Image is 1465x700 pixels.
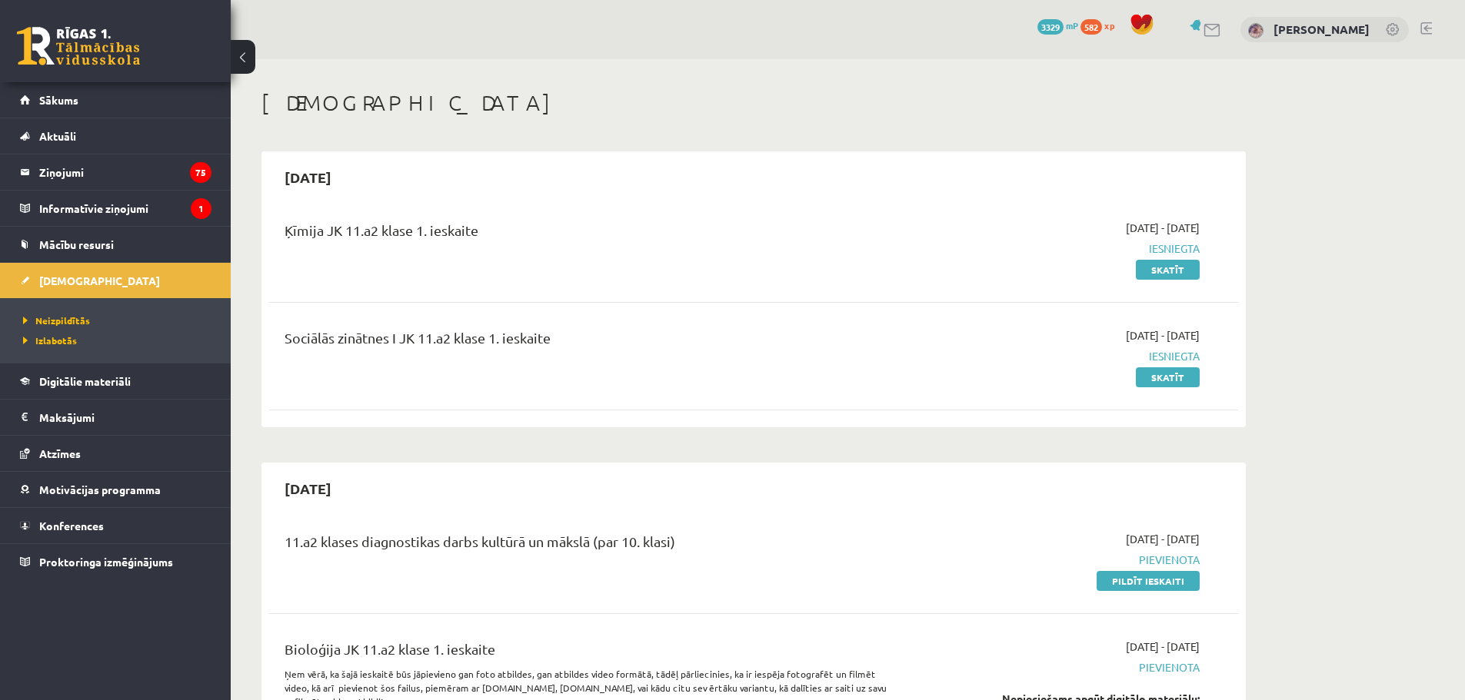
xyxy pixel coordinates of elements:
[39,93,78,107] span: Sākums
[20,227,211,262] a: Mācību resursi
[285,531,887,559] div: 11.a2 klases diagnostikas darbs kultūrā un mākslā (par 10. klasi)
[1066,19,1078,32] span: mP
[1126,327,1200,343] span: [DATE] - [DATE]
[39,400,211,435] legend: Maksājumi
[23,314,215,327] a: Neizpildītās
[285,220,887,248] div: Ķīmija JK 11.a2 klase 1. ieskaite
[20,436,211,471] a: Atzīmes
[23,334,77,347] span: Izlabotās
[39,483,161,496] span: Motivācijas programma
[1126,220,1200,236] span: [DATE] - [DATE]
[39,446,81,460] span: Atzīmes
[1080,19,1102,35] span: 582
[1248,23,1264,38] img: Megija Škapare
[1274,22,1370,37] a: [PERSON_NAME]
[39,237,114,251] span: Mācību resursi
[39,274,160,287] span: [DEMOGRAPHIC_DATA]
[285,327,887,356] div: Sociālās zinātnes I JK 11.a2 klase 1. ieskaite
[20,154,211,190] a: Ziņojumi75
[39,374,131,388] span: Digitālie materiāli
[20,191,211,226] a: Informatīvie ziņojumi1
[20,508,211,543] a: Konferences
[191,198,211,219] i: 1
[39,519,104,532] span: Konferences
[20,118,211,154] a: Aktuāli
[1136,260,1200,280] a: Skatīt
[1126,531,1200,547] span: [DATE] - [DATE]
[269,159,347,195] h2: [DATE]
[17,27,140,65] a: Rīgas 1. Tālmācības vidusskola
[1097,571,1200,591] a: Pildīt ieskaiti
[1104,19,1114,32] span: xp
[1136,367,1200,387] a: Skatīt
[1037,19,1064,35] span: 3329
[1080,19,1122,32] a: 582 xp
[20,544,211,579] a: Proktoringa izmēģinājums
[23,314,90,327] span: Neizpildītās
[39,191,211,226] legend: Informatīvie ziņojumi
[39,154,211,190] legend: Ziņojumi
[20,400,211,435] a: Maksājumi
[39,129,76,143] span: Aktuāli
[269,470,347,506] h2: [DATE]
[20,82,211,118] a: Sākums
[910,552,1200,568] span: Pievienota
[20,472,211,507] a: Motivācijas programma
[1037,19,1078,32] a: 3329 mP
[23,333,215,347] a: Izlabotās
[1126,639,1200,655] span: [DATE] - [DATE]
[190,162,211,183] i: 75
[20,363,211,399] a: Digitālie materiāli
[39,555,173,569] span: Proktoringa izmēģinājums
[20,263,211,298] a: [DEMOGRAPHIC_DATA]
[261,90,1246,116] h1: [DEMOGRAPHIC_DATA]
[910,659,1200,675] span: Pievienota
[910,348,1200,364] span: Iesniegta
[285,639,887,667] div: Bioloģija JK 11.a2 klase 1. ieskaite
[910,241,1200,257] span: Iesniegta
